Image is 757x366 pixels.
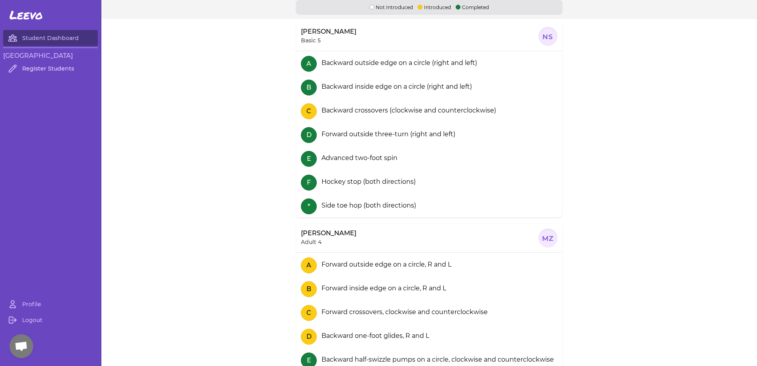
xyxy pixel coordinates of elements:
div: Hockey stop (both directions) [318,177,416,187]
button: A [301,56,317,72]
button: C [301,305,317,321]
a: Student Dashboard [3,30,98,46]
a: Logout [3,312,98,328]
button: F [301,175,317,191]
p: Basic 5 [301,36,321,44]
div: Side toe hop (both directions) [318,201,416,210]
div: Forward inside edge on a circle, R and L [318,284,446,293]
div: Backward one-foot glides, R and L [318,331,429,341]
button: D [301,127,317,143]
div: Forward outside three-turn (right and left) [318,130,455,139]
div: Advanced two-foot spin [318,153,398,163]
p: Not Introduced [369,3,413,11]
p: [PERSON_NAME] [301,229,356,238]
div: Open chat [10,334,33,358]
p: [PERSON_NAME] [301,27,356,36]
p: Completed [456,3,489,11]
div: Forward outside edge on a circle, R and L [318,260,451,269]
p: Introduced [418,3,451,11]
button: B [301,281,317,297]
button: D [301,329,317,345]
div: Backward outside edge on a circle (right and left) [318,58,477,68]
div: Forward crossovers, clockwise and counterclockwise [318,307,488,317]
button: B [301,80,317,95]
div: Backward inside edge on a circle (right and left) [318,82,472,91]
button: C [301,103,317,119]
a: Profile [3,296,98,312]
h3: [GEOGRAPHIC_DATA] [3,51,98,61]
span: Leevo [10,8,43,22]
p: Adult 4 [301,238,321,246]
button: E [301,151,317,167]
div: Backward half-swizzle pumps on a circle, clockwise and counterclockwise [318,355,554,364]
a: Register Students [3,61,98,76]
div: Backward crossovers (clockwise and counterclockwise) [318,106,496,115]
button: A [301,257,317,273]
